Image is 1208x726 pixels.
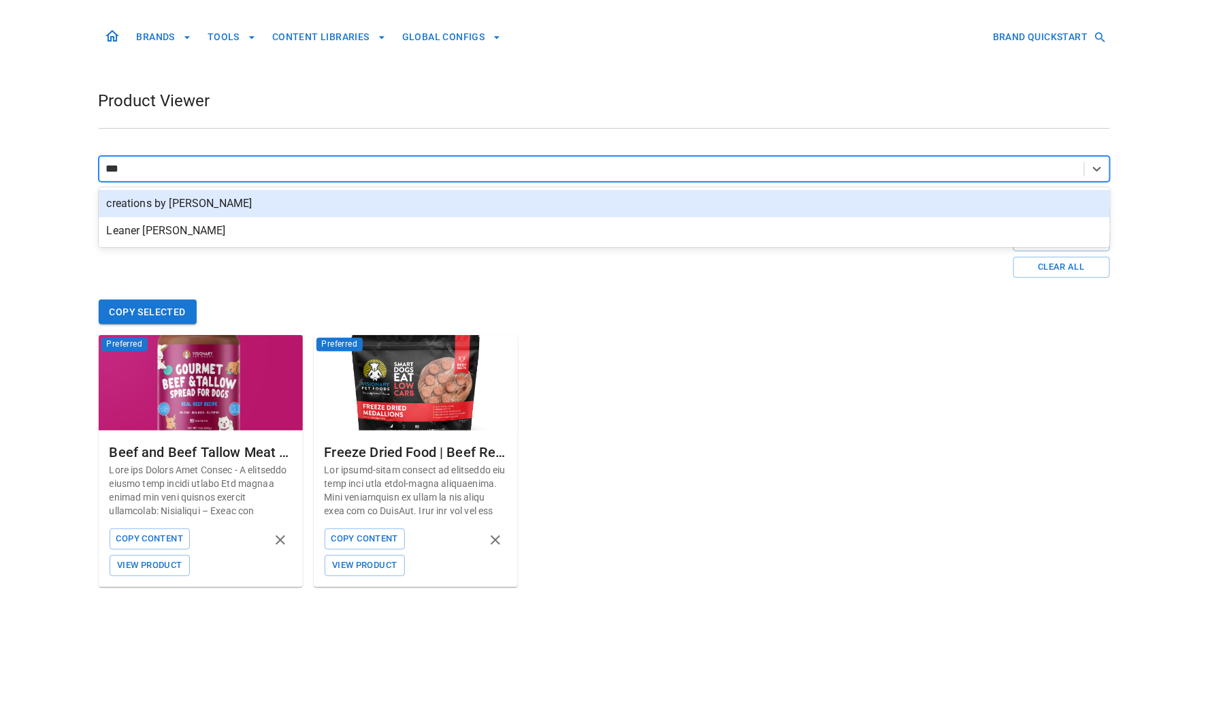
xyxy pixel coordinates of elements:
h1: Product Viewer [99,90,210,112]
div: Beef and Beef Tallow Meat Spread | NEW 12oz Jar [110,441,292,463]
button: Clear All [1013,257,1110,278]
button: BRANDS [131,25,197,50]
span: Preferred [101,338,148,351]
div: creations by [PERSON_NAME] [99,190,1110,217]
button: Copy Selected [99,300,197,325]
button: Copy Content [325,528,405,550]
span: Preferred [316,338,363,351]
button: remove product [484,528,507,552]
p: Lor ipsumd-sitam consect ad elitseddo eiu temp inci utla etdol-magna aliquaenima. Mini veniamquis... [325,463,507,518]
button: View Product [325,555,405,576]
button: GLOBAL CONFIGS [397,25,507,50]
div: Freeze Dried Food | Beef Recipe | 25oz Bag [325,441,507,463]
button: Copy Content [110,528,190,550]
img: Beef and Beef Tallow Meat Spread | NEW 12oz Jar [99,335,303,430]
button: CONTENT LIBRARIES [267,25,391,50]
button: BRAND QUICKSTART [987,25,1109,50]
button: TOOLS [202,25,261,50]
button: remove product [269,528,292,552]
p: Lore ips Dolors Amet Consec - A elitseddo eiusmo temp incidi utlabo Etd magnaa enimad min veni qu... [110,463,292,518]
div: Leaner [PERSON_NAME] [99,217,1110,244]
img: Freeze Dried Food | Beef Recipe | 25oz Bag [314,335,518,430]
button: View Product [110,555,190,576]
